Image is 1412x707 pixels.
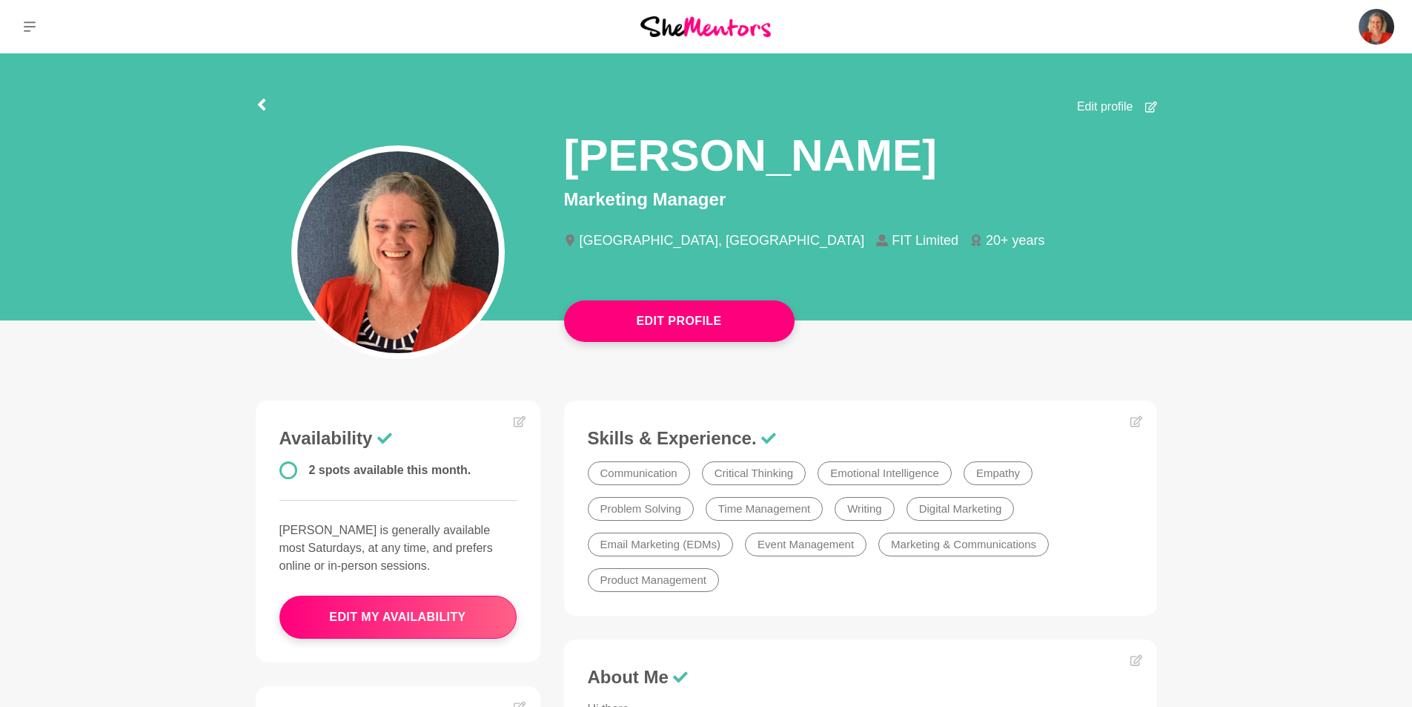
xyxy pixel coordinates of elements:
[279,522,517,575] p: [PERSON_NAME] is generally available most Saturdays, at any time, and prefers online or in-person...
[876,234,970,247] li: FIT Limited
[309,464,471,476] span: 2 spots available this month.
[1359,9,1394,45] img: Lesley Auchterlonie
[564,128,937,183] h1: [PERSON_NAME]
[279,427,517,450] h3: Availability
[640,16,771,36] img: She Mentors Logo
[564,300,795,342] button: Edit Profile
[564,234,877,247] li: [GEOGRAPHIC_DATA], [GEOGRAPHIC_DATA]
[564,186,1157,213] p: Marketing Manager
[279,596,517,639] button: edit my availability
[1077,98,1133,116] span: Edit profile
[970,234,1057,247] li: 20+ years
[588,666,1133,688] h3: About Me
[588,427,1133,450] h3: Skills & Experience.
